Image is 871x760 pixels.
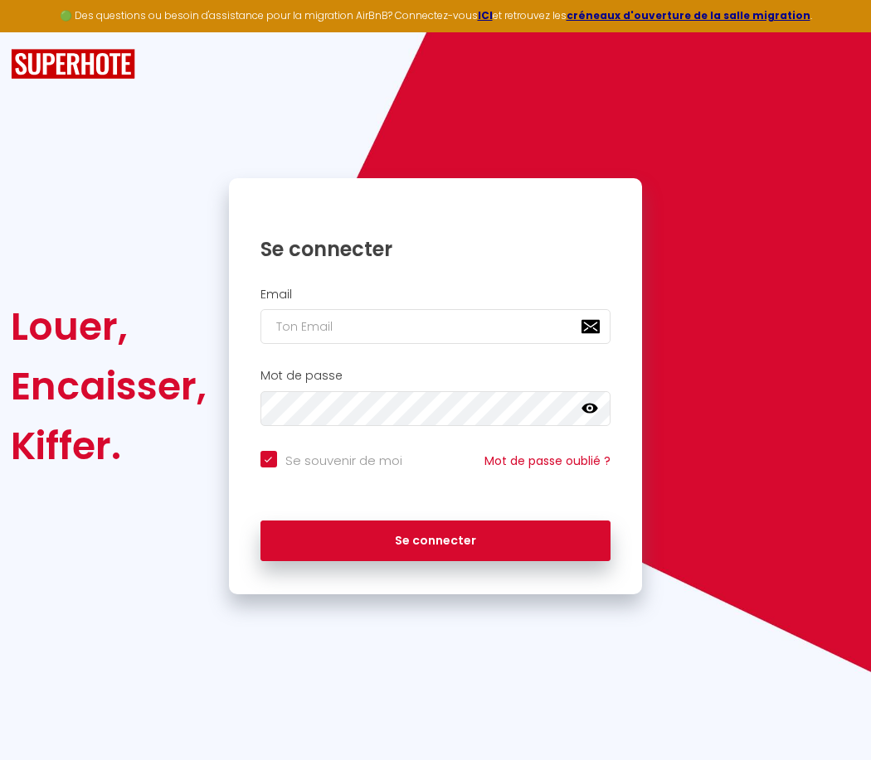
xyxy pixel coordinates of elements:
a: créneaux d'ouverture de la salle migration [567,8,810,22]
input: Ton Email [260,309,611,344]
a: ICI [478,8,493,22]
a: Mot de passe oublié ? [484,453,611,469]
h1: Se connecter [260,236,611,262]
div: Kiffer. [11,416,207,476]
h2: Email [260,288,611,302]
img: SuperHote logo [11,49,135,80]
div: Encaisser, [11,356,207,416]
div: Louer, [11,297,207,356]
h2: Mot de passe [260,369,611,383]
button: Se connecter [260,520,611,562]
